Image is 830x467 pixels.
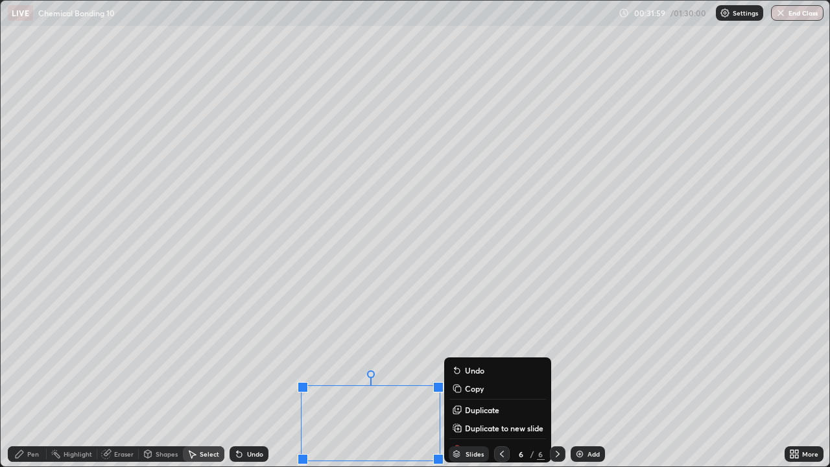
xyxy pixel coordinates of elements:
[771,5,824,21] button: End Class
[247,451,263,457] div: Undo
[38,8,115,18] p: Chemical Bonding 10
[449,381,546,396] button: Copy
[776,8,786,18] img: end-class-cross
[720,8,730,18] img: class-settings-icons
[64,451,92,457] div: Highlight
[200,451,219,457] div: Select
[587,451,600,457] div: Add
[449,420,546,436] button: Duplicate to new slide
[537,448,545,460] div: 6
[114,451,134,457] div: Eraser
[466,451,484,457] div: Slides
[465,423,543,433] p: Duplicate to new slide
[156,451,178,457] div: Shapes
[465,365,484,376] p: Undo
[530,450,534,458] div: /
[575,449,585,459] img: add-slide-button
[515,450,528,458] div: 6
[27,451,39,457] div: Pen
[465,405,499,415] p: Duplicate
[449,363,546,378] button: Undo
[449,402,546,418] button: Duplicate
[802,451,818,457] div: More
[12,8,29,18] p: LIVE
[733,10,758,16] p: Settings
[465,383,484,394] p: Copy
